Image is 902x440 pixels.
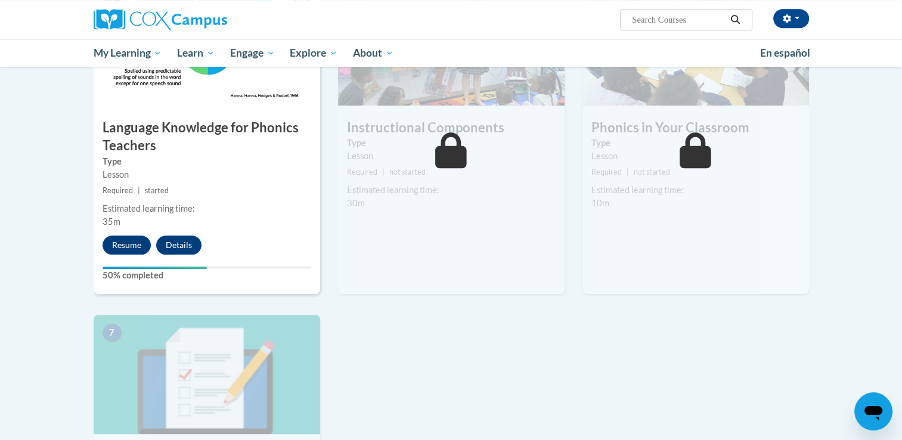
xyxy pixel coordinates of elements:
a: En español [752,41,818,66]
h3: Instructional Components [338,119,565,137]
span: My Learning [93,46,162,60]
h3: Language Knowledge for Phonics Teachers [94,119,320,156]
label: Type [347,137,556,150]
div: Estimated learning time: [591,184,800,197]
a: My Learning [86,39,170,67]
span: Explore [290,46,337,60]
span: 10m [591,198,609,208]
div: Estimated learning time: [347,184,556,197]
span: | [627,168,629,176]
span: Engage [230,46,275,60]
button: Account Settings [773,9,809,28]
button: Resume [103,236,151,255]
a: Explore [282,39,345,67]
a: About [345,39,401,67]
span: | [382,168,385,176]
div: Lesson [103,168,311,181]
span: 30m [347,198,365,208]
div: Lesson [591,150,800,163]
span: 35m [103,216,120,227]
button: Search [726,13,744,27]
h3: Phonics in Your Classroom [582,119,809,137]
div: Main menu [76,39,827,67]
div: Your progress [103,267,207,269]
span: Required [347,168,377,176]
span: not started [389,168,426,176]
a: Learn [169,39,222,67]
span: Required [591,168,622,176]
span: About [353,46,393,60]
span: started [145,186,169,195]
a: Cox Campus [94,9,320,30]
label: 50% completed [103,269,311,282]
span: | [138,186,140,195]
iframe: Button to launch messaging window [854,392,892,430]
span: 7 [103,324,122,342]
span: En español [760,47,810,59]
div: Lesson [347,150,556,163]
div: Estimated learning time: [103,202,311,215]
img: Cox Campus [94,9,227,30]
input: Search Courses [631,13,726,27]
a: Engage [222,39,283,67]
button: Details [156,236,202,255]
span: Learn [177,46,215,60]
span: Required [103,186,133,195]
label: Type [591,137,800,150]
label: Type [103,155,311,168]
img: Course Image [94,315,320,434]
span: not started [634,168,670,176]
